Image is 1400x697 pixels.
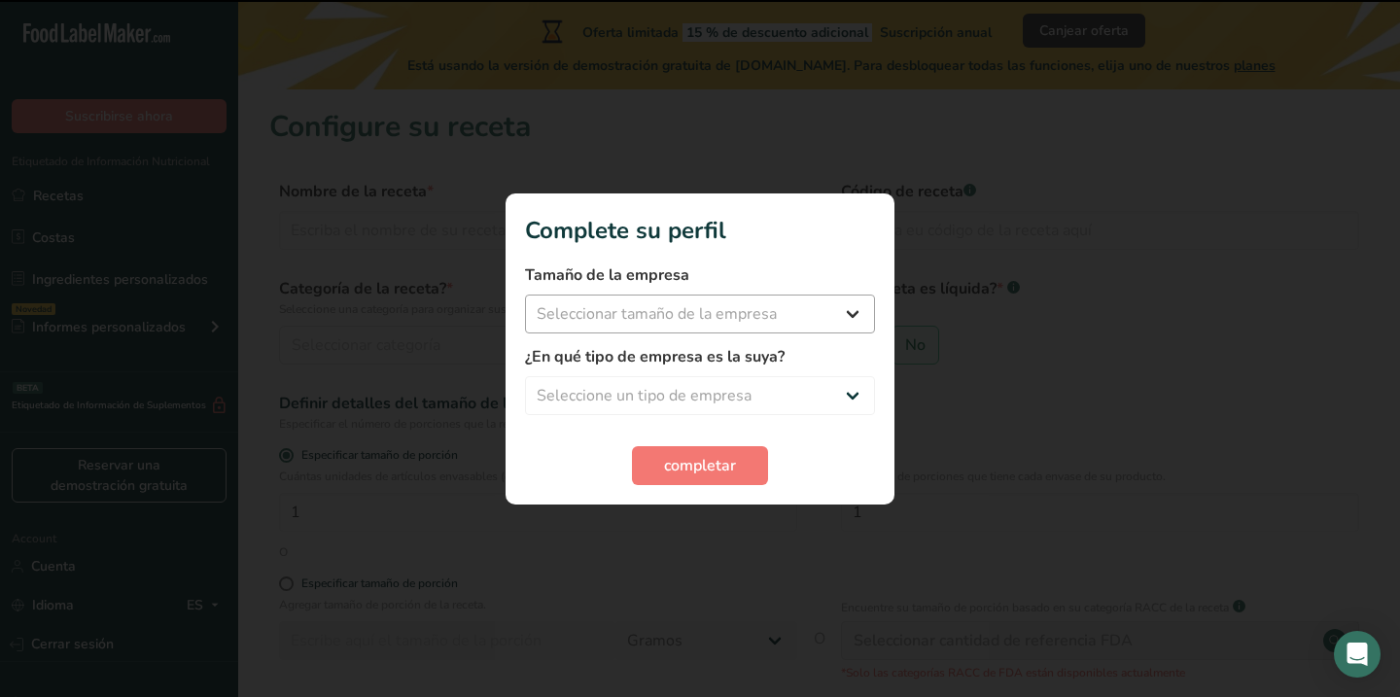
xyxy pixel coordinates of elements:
label: Tamaño de la empresa [525,263,875,287]
span: completar [664,454,736,477]
div: Open Intercom Messenger [1334,631,1381,678]
label: ¿En qué tipo de empresa es la suya? [525,345,875,368]
h1: Complete su perfil [525,213,875,248]
button: completar [632,446,768,485]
